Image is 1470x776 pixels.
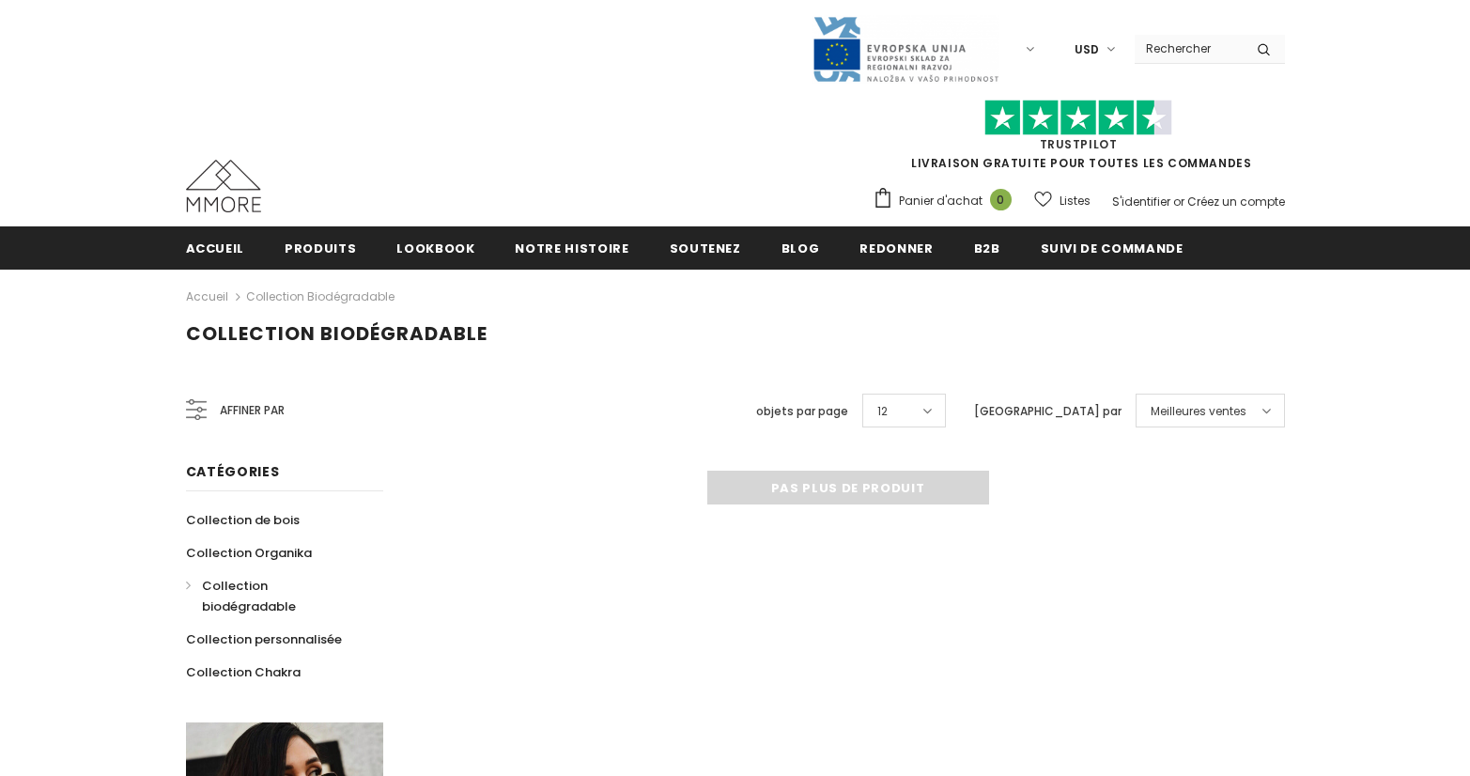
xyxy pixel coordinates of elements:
[202,577,296,615] span: Collection biodégradable
[186,623,342,656] a: Collection personnalisée
[246,288,395,304] a: Collection biodégradable
[670,226,741,269] a: soutenez
[186,320,487,347] span: Collection biodégradable
[285,226,356,269] a: Produits
[186,536,312,569] a: Collection Organika
[756,402,848,421] label: objets par page
[186,511,300,529] span: Collection de bois
[186,663,301,681] span: Collection Chakra
[396,226,474,269] a: Lookbook
[186,569,363,623] a: Collection biodégradable
[899,192,983,210] span: Panier d'achat
[1041,226,1184,269] a: Suivi de commande
[974,402,1122,421] label: [GEOGRAPHIC_DATA] par
[186,226,245,269] a: Accueil
[186,462,280,481] span: Catégories
[781,240,820,257] span: Blog
[1034,184,1091,217] a: Listes
[812,40,999,56] a: Javni Razpis
[515,226,628,269] a: Notre histoire
[859,240,933,257] span: Redonner
[1151,402,1246,421] span: Meilleures ventes
[974,226,1000,269] a: B2B
[877,402,888,421] span: 12
[186,240,245,257] span: Accueil
[1112,194,1170,210] a: S'identifier
[220,400,285,421] span: Affiner par
[186,160,261,212] img: Cas MMORE
[974,240,1000,257] span: B2B
[396,240,474,257] span: Lookbook
[186,630,342,648] span: Collection personnalisée
[812,15,999,84] img: Javni Razpis
[670,240,741,257] span: soutenez
[781,226,820,269] a: Blog
[1075,40,1099,59] span: USD
[990,189,1012,210] span: 0
[186,656,301,689] a: Collection Chakra
[873,187,1021,215] a: Panier d'achat 0
[873,108,1285,171] span: LIVRAISON GRATUITE POUR TOUTES LES COMMANDES
[1041,240,1184,257] span: Suivi de commande
[1060,192,1091,210] span: Listes
[1040,136,1118,152] a: TrustPilot
[186,286,228,308] a: Accueil
[1187,194,1285,210] a: Créez un compte
[1135,35,1243,62] input: Search Site
[984,100,1172,136] img: Faites confiance aux étoiles pilotes
[1173,194,1184,210] span: or
[186,544,312,562] span: Collection Organika
[515,240,628,257] span: Notre histoire
[859,226,933,269] a: Redonner
[285,240,356,257] span: Produits
[186,504,300,536] a: Collection de bois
